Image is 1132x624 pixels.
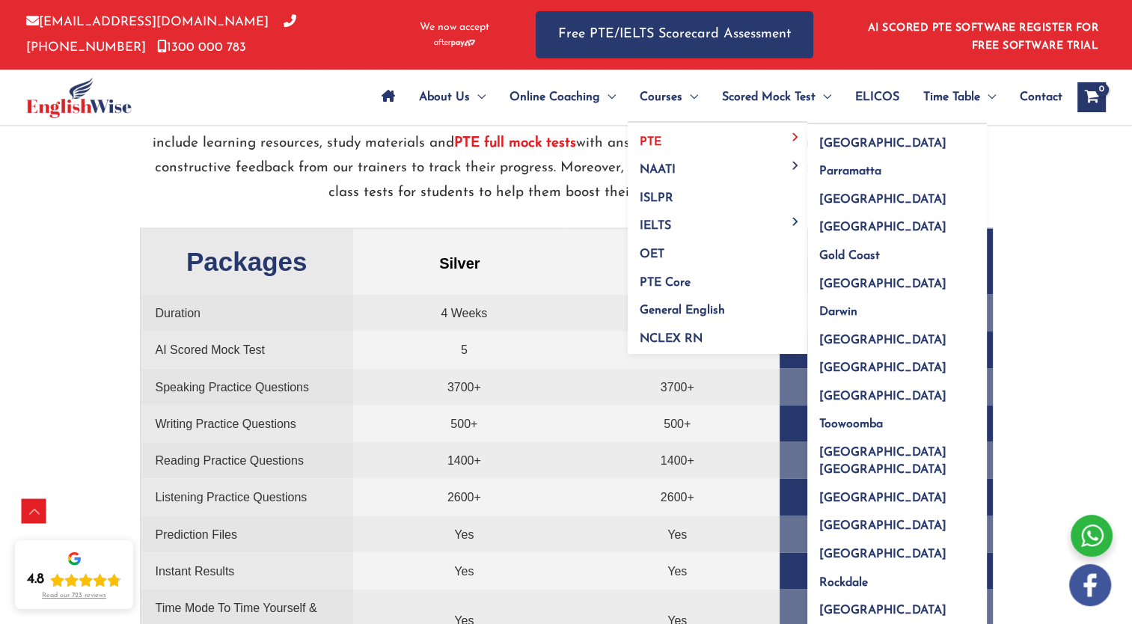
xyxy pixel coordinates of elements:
[353,406,566,442] td: 500+
[807,563,987,592] a: Rockdale
[819,418,883,430] span: Toowoomba
[710,71,843,123] a: Scored Mock TestMenu Toggle
[807,406,987,434] a: Toowoomba
[911,71,1008,123] a: Time TableMenu Toggle
[628,292,807,320] a: General English
[807,153,987,181] a: Parramatta
[819,577,868,589] span: Rockdale
[807,536,987,564] a: [GEOGRAPHIC_DATA]
[566,369,780,406] td: 3700+
[807,592,987,620] a: [GEOGRAPHIC_DATA]
[807,124,987,153] a: [GEOGRAPHIC_DATA]
[1008,71,1062,123] a: Contact
[859,10,1106,59] aside: Header Widget 1
[640,277,691,289] span: PTE Core
[140,406,353,442] td: Writing Practice Questions
[1020,71,1062,123] span: Contact
[353,479,566,516] td: 2600+
[819,334,946,346] span: [GEOGRAPHIC_DATA]
[566,295,780,331] td: 3 Months
[140,479,353,516] td: Listening Practice Questions
[855,71,899,123] span: ELICOS
[566,442,780,479] td: 1400+
[566,479,780,516] td: 2600+
[819,194,946,206] span: [GEOGRAPHIC_DATA]
[140,442,353,479] td: Reading Practice Questions
[353,442,566,479] td: 1400+
[1069,564,1111,606] img: white-facebook.png
[807,209,987,237] a: [GEOGRAPHIC_DATA]
[816,71,831,123] span: Menu Toggle
[980,71,996,123] span: Menu Toggle
[640,248,664,260] span: OET
[353,295,566,331] td: 4 Weeks
[566,516,780,553] td: Yes
[140,295,353,331] td: Duration
[42,592,106,600] div: Read our 723 reviews
[628,123,807,151] a: PTEMenu Toggle
[787,133,804,141] span: Menu Toggle
[682,71,698,123] span: Menu Toggle
[722,71,816,123] span: Scored Mock Test
[843,71,911,123] a: ELICOS
[510,71,600,123] span: Online Coaching
[536,11,813,58] a: Free PTE/IELTS Scorecard Assessment
[353,369,566,406] td: 3700+
[353,331,566,368] td: 5
[819,605,946,617] span: [GEOGRAPHIC_DATA]
[140,331,353,368] td: AI Scored Mock Test
[819,221,946,233] span: [GEOGRAPHIC_DATA]
[787,217,804,225] span: Menu Toggle
[819,165,881,177] span: Parramatta
[470,71,486,123] span: Menu Toggle
[628,207,807,236] a: IELTSMenu Toggle
[27,571,121,589] div: Rating: 4.8 out of 5
[628,151,807,180] a: NAATIMenu Toggle
[807,180,987,209] a: [GEOGRAPHIC_DATA]
[807,265,987,293] a: [GEOGRAPHIC_DATA]
[923,71,980,123] span: Time Table
[640,333,703,345] span: NCLEX RN
[434,39,475,47] img: Afterpay-Logo
[600,71,616,123] span: Menu Toggle
[140,106,993,206] p: At EnglishWise, students can opt for one of the three packages, namely the Silver, Gold and Diamo...
[780,553,993,590] td: Yes
[420,20,489,35] span: We now accept
[807,237,987,266] a: Gold Coast
[498,71,628,123] a: Online CoachingMenu Toggle
[26,77,132,118] img: cropped-ew-logo
[566,553,780,590] td: Yes
[780,479,993,516] td: 2600+
[868,22,1099,52] a: AI SCORED PTE SOFTWARE REGISTER FOR FREE SOFTWARE TRIAL
[819,520,946,532] span: [GEOGRAPHIC_DATA]
[807,349,987,378] a: [GEOGRAPHIC_DATA]
[640,220,671,232] span: IELTS
[807,507,987,536] a: [GEOGRAPHIC_DATA]
[628,179,807,207] a: ISLPR
[807,434,987,480] a: [GEOGRAPHIC_DATA] [GEOGRAPHIC_DATA]
[1077,82,1106,112] a: View Shopping Cart, empty
[140,553,353,590] td: Instant Results
[819,278,946,290] span: [GEOGRAPHIC_DATA]
[780,516,993,553] td: Yes
[370,71,1062,123] nav: Site Navigation: Main Menu
[353,553,566,590] td: Yes
[807,293,987,322] a: Darwin
[819,250,880,262] span: Gold Coast
[628,263,807,292] a: PTE Core
[407,71,498,123] a: About UsMenu Toggle
[140,369,353,406] td: Speaking Practice Questions
[628,319,807,354] a: NCLEX RN
[140,228,353,295] th: Packages
[640,71,682,123] span: Courses
[807,377,987,406] a: [GEOGRAPHIC_DATA]
[640,164,676,176] span: NAATI
[419,71,470,123] span: About Us
[454,136,576,150] a: PTE full mock tests
[819,362,946,374] span: [GEOGRAPHIC_DATA]
[353,516,566,553] td: Yes
[628,236,807,264] a: OET
[780,369,993,406] td: 3700+
[640,136,661,148] span: PTE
